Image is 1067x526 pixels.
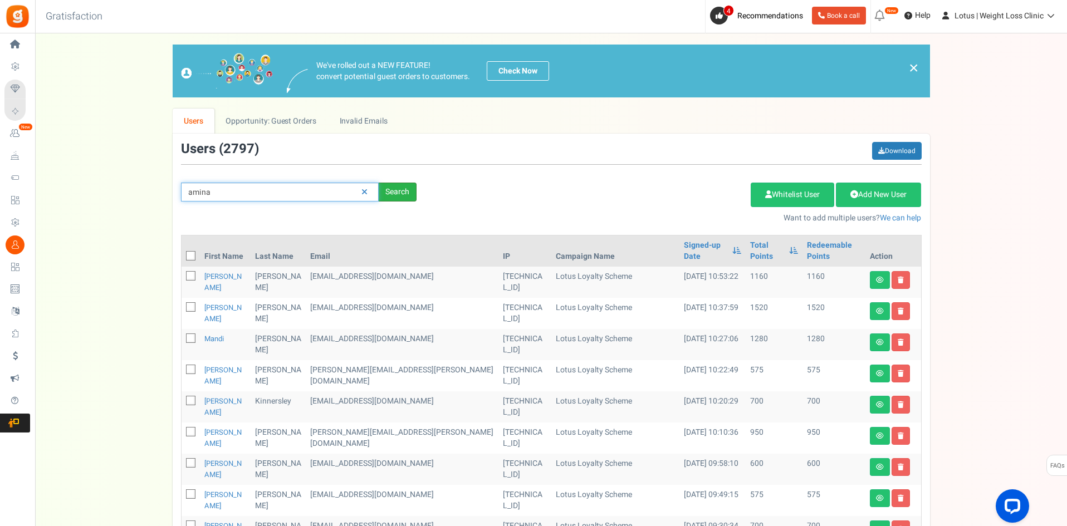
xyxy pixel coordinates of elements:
[251,360,306,391] td: [PERSON_NAME]
[955,10,1044,22] span: Lotus | Weight Loss Clinic
[306,360,498,391] td: customer
[876,339,884,346] i: View details
[746,485,802,516] td: 575
[802,485,865,516] td: 575
[204,302,242,324] a: [PERSON_NAME]
[251,267,306,298] td: [PERSON_NAME]
[5,4,30,29] img: Gratisfaction
[204,396,242,417] a: [PERSON_NAME]
[306,298,498,329] td: customer
[876,464,884,470] i: View details
[223,139,254,159] span: 2797
[173,109,215,134] a: Users
[204,333,224,344] a: Mandi
[33,6,115,28] h3: Gratisfaction
[802,298,865,329] td: 1520
[898,432,904,439] i: Delete user
[884,7,899,14] em: New
[876,495,884,502] i: View details
[204,427,242,449] a: [PERSON_NAME]
[880,212,921,224] a: We can help
[181,183,379,201] input: Search by email or name
[551,298,679,329] td: Lotus Loyalty Scheme
[865,235,921,267] th: Action
[898,308,904,314] i: Delete user
[679,329,745,360] td: [DATE] 10:27:06
[498,422,551,454] td: [TECHNICAL_ID]
[433,213,922,224] p: Want to add multiple users?
[898,370,904,377] i: Delete user
[498,267,551,298] td: [TECHNICAL_ID]
[204,365,242,386] a: [PERSON_NAME]
[306,267,498,298] td: customer
[802,360,865,391] td: 575
[679,422,745,454] td: [DATE] 10:10:36
[679,391,745,422] td: [DATE] 10:20:29
[18,123,33,131] em: New
[746,391,802,422] td: 700
[498,235,551,267] th: IP
[876,432,884,439] i: View details
[204,458,242,480] a: [PERSON_NAME]
[356,183,373,202] a: Reset
[909,61,919,75] a: ×
[214,109,327,134] a: Opportunity: Guest Orders
[898,401,904,408] i: Delete user
[746,360,802,391] td: 575
[551,391,679,422] td: Lotus Loyalty Scheme
[679,267,745,298] td: [DATE] 10:53:22
[679,360,745,391] td: [DATE] 10:22:49
[802,454,865,485] td: 600
[746,329,802,360] td: 1280
[551,422,679,454] td: Lotus Loyalty Scheme
[498,360,551,391] td: [TECHNICAL_ID]
[836,183,921,207] a: Add New User
[251,485,306,516] td: [PERSON_NAME]
[251,298,306,329] td: [PERSON_NAME]
[898,464,904,470] i: Delete user
[684,240,726,262] a: Signed-up Date
[551,360,679,391] td: Lotus Loyalty Scheme
[876,370,884,377] i: View details
[4,124,30,143] a: New
[802,422,865,454] td: 950
[900,7,935,24] a: Help
[328,109,399,134] a: Invalid Emails
[812,7,866,24] a: Book a call
[746,267,802,298] td: 1160
[498,454,551,485] td: [TECHNICAL_ID]
[898,339,904,346] i: Delete user
[876,277,884,283] i: View details
[876,401,884,408] i: View details
[251,454,306,485] td: [PERSON_NAME]
[807,240,861,262] a: Redeemable Points
[750,240,784,262] a: Total Points
[251,235,306,267] th: Last Name
[1050,455,1065,476] span: FAQs
[710,7,807,24] a: 4 Recommendations
[487,61,549,81] a: Check Now
[379,183,417,201] div: Search
[751,183,834,207] a: Whitelist User
[737,10,803,22] span: Recommendations
[802,391,865,422] td: 700
[872,142,922,160] a: Download
[723,5,734,16] span: 4
[551,235,679,267] th: Campaign Name
[802,329,865,360] td: 1280
[181,142,259,156] h3: Users ( )
[251,422,306,454] td: [PERSON_NAME]
[498,329,551,360] td: [TECHNICAL_ID]
[679,454,745,485] td: [DATE] 09:58:10
[802,267,865,298] td: 1160
[551,485,679,516] td: Lotus Loyalty Scheme
[181,53,273,89] img: images
[898,277,904,283] i: Delete user
[306,422,498,454] td: customer
[679,298,745,329] td: [DATE] 10:37:59
[200,235,251,267] th: First Name
[498,485,551,516] td: [TECHNICAL_ID]
[251,391,306,422] td: Kinnersley
[551,454,679,485] td: Lotus Loyalty Scheme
